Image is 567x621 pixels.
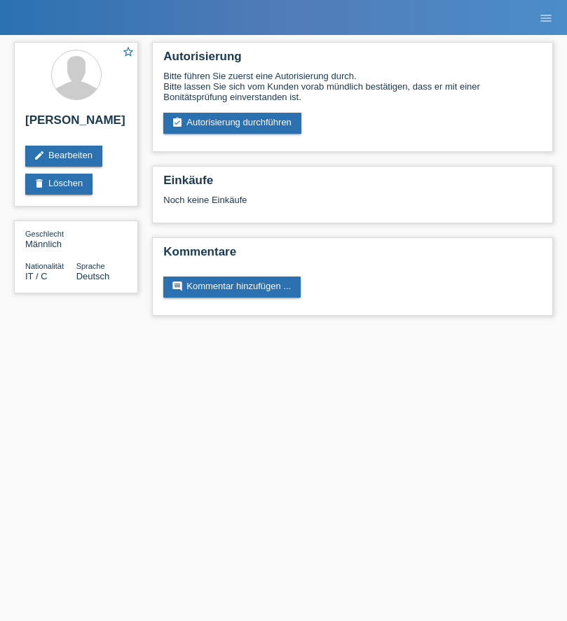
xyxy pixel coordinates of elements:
div: Männlich [25,228,76,249]
a: commentKommentar hinzufügen ... [163,277,301,298]
span: Italien / C / 28.01.1991 [25,271,48,281]
h2: [PERSON_NAME] [25,113,127,134]
a: deleteLöschen [25,174,93,195]
h2: Einkäufe [163,174,542,195]
a: menu [532,13,560,22]
i: menu [539,11,553,25]
div: Noch keine Einkäufe [163,195,542,216]
i: delete [34,178,45,189]
div: Bitte führen Sie zuerst eine Autorisierung durch. Bitte lassen Sie sich vom Kunden vorab mündlich... [163,71,542,102]
a: editBearbeiten [25,146,102,167]
i: comment [172,281,183,292]
h2: Autorisierung [163,50,542,71]
h2: Kommentare [163,245,542,266]
span: Deutsch [76,271,110,281]
a: star_border [122,46,135,60]
a: assignment_turned_inAutorisierung durchführen [163,113,301,134]
span: Geschlecht [25,230,64,238]
i: assignment_turned_in [172,117,183,128]
span: Nationalität [25,262,64,270]
i: star_border [122,46,135,58]
i: edit [34,150,45,161]
span: Sprache [76,262,105,270]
